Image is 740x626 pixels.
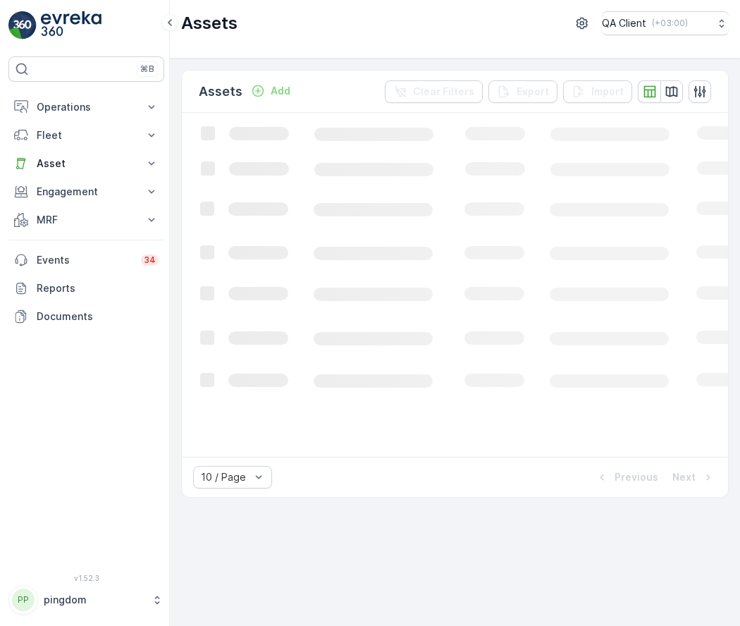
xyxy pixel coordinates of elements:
button: Import [563,80,632,103]
p: Events [37,253,132,267]
p: Assets [181,12,238,35]
p: Fleet [37,128,136,142]
button: Asset [8,149,164,178]
p: Asset [37,156,136,171]
p: QA Client [602,16,646,30]
a: Events34 [8,246,164,274]
p: Export [517,85,549,99]
p: Next [672,470,696,484]
p: pingdom [44,593,144,607]
button: Add [245,82,296,99]
button: Clear Filters [385,80,483,103]
span: v 1.52.3 [8,574,164,582]
p: Assets [199,82,242,102]
p: 34 [144,254,156,266]
p: Previous [615,470,658,484]
button: Operations [8,93,164,121]
a: Reports [8,274,164,302]
p: MRF [37,213,136,227]
button: Engagement [8,178,164,206]
p: Clear Filters [413,85,474,99]
p: Import [591,85,624,99]
button: Fleet [8,121,164,149]
button: QA Client(+03:00) [602,11,729,35]
div: PP [12,589,35,611]
p: Add [271,84,290,98]
button: Export [488,80,557,103]
p: Engagement [37,185,136,199]
a: Documents [8,302,164,331]
img: logo [8,11,37,39]
p: Documents [37,309,159,324]
button: Next [671,469,717,486]
button: MRF [8,206,164,234]
button: Previous [593,469,660,486]
p: ( +03:00 ) [652,18,688,29]
p: ⌘B [140,63,154,75]
img: logo_light-DOdMpM7g.png [41,11,101,39]
button: PPpingdom [8,585,164,615]
p: Operations [37,100,136,114]
p: Reports [37,281,159,295]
